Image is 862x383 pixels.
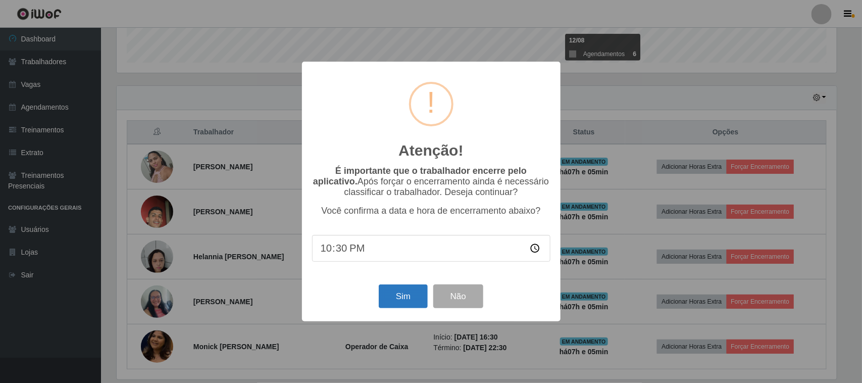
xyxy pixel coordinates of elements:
[312,166,550,198] p: Após forçar o encerramento ainda é necessário classificar o trabalhador. Deseja continuar?
[398,141,463,160] h2: Atenção!
[312,206,550,216] p: Você confirma a data e hora de encerramento abaixo?
[313,166,527,186] b: É importante que o trabalhador encerre pelo aplicativo.
[379,284,428,308] button: Sim
[433,284,483,308] button: Não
